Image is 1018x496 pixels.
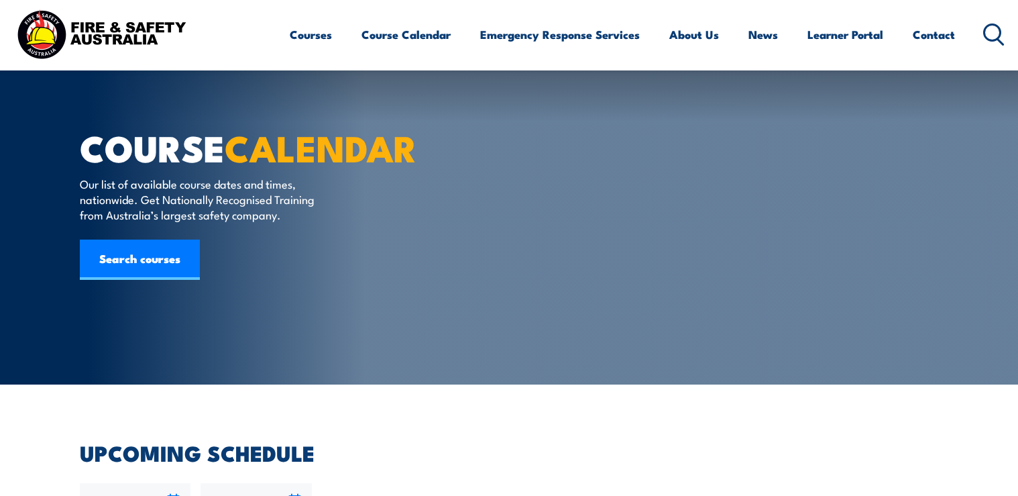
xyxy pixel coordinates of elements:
a: News [748,17,778,52]
h1: COURSE [80,132,411,163]
a: Search courses [80,240,200,280]
h2: UPCOMING SCHEDULE [80,443,938,462]
p: Our list of available course dates and times, nationwide. Get Nationally Recognised Training from... [80,176,325,223]
strong: CALENDAR [225,119,417,175]
a: Emergency Response Services [480,17,640,52]
a: Courses [290,17,332,52]
a: Course Calendar [361,17,451,52]
a: Learner Portal [807,17,883,52]
a: About Us [669,17,719,52]
a: Contact [913,17,955,52]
